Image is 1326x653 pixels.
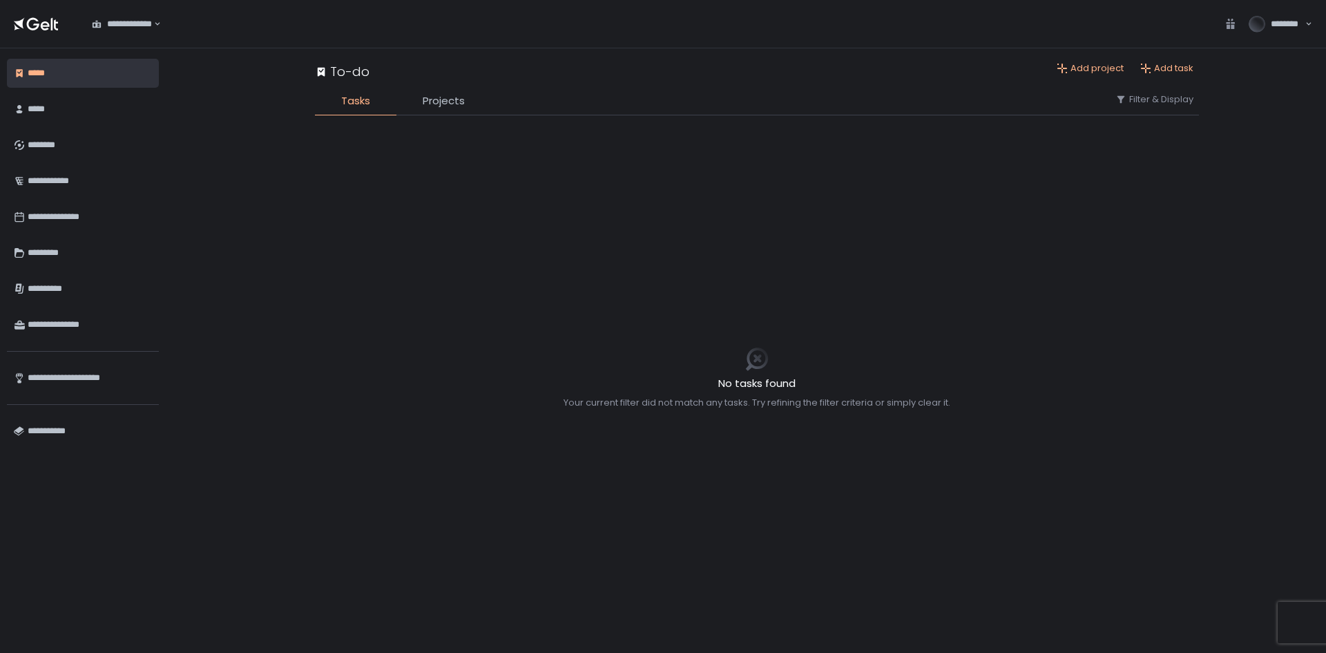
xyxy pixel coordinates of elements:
[83,10,161,39] div: Search for option
[1057,62,1124,75] button: Add project
[1140,62,1193,75] button: Add task
[341,93,370,109] span: Tasks
[315,62,369,81] div: To-do
[564,397,950,409] div: Your current filter did not match any tasks. Try refining the filter criteria or simply clear it.
[152,17,153,31] input: Search for option
[1115,93,1193,106] button: Filter & Display
[423,93,465,109] span: Projects
[564,376,950,392] h2: No tasks found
